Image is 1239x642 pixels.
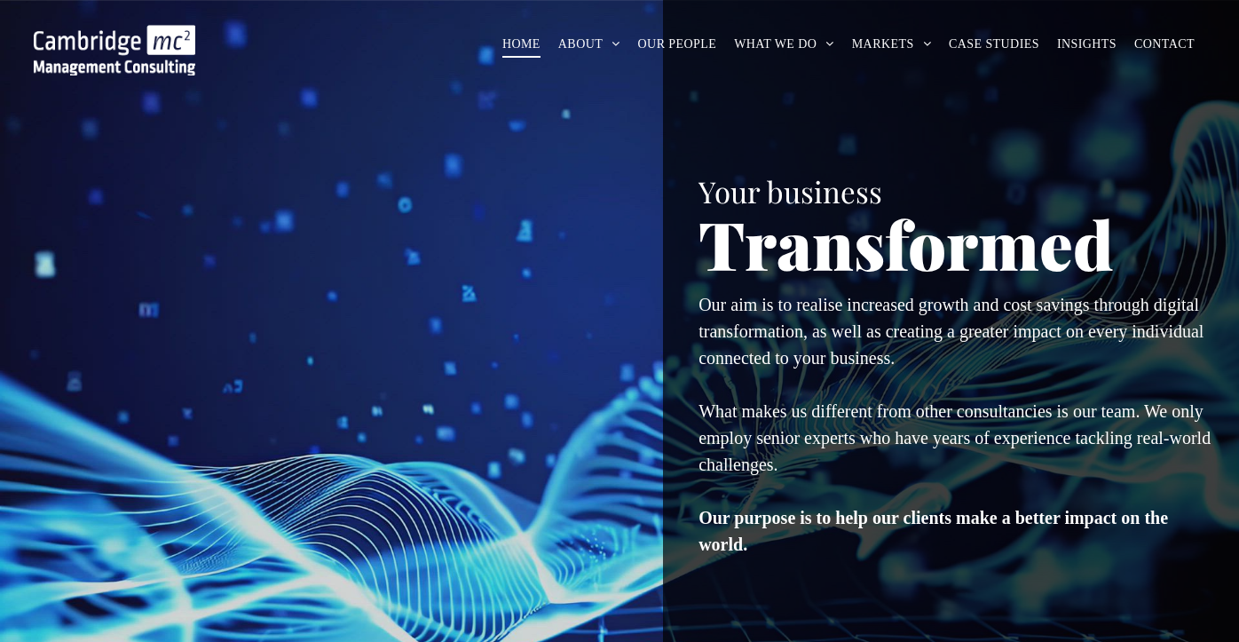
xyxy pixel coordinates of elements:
a: OUR PEOPLE [629,30,726,58]
a: MARKETS [843,30,940,58]
img: Go to Homepage [34,25,196,75]
span: What makes us different from other consultancies is our team. We only employ senior experts who h... [698,401,1211,474]
span: Our aim is to realise increased growth and cost savings through digital transformation, as well a... [698,295,1203,368]
span: Your business [698,171,882,210]
span: Transformed [698,199,1114,288]
a: WHAT WE DO [725,30,843,58]
strong: Our purpose is to help our clients make a better impact on the world. [698,508,1168,554]
a: CASE STUDIES [940,30,1048,58]
a: CONTACT [1125,30,1203,58]
a: ABOUT [549,30,629,58]
a: INSIGHTS [1048,30,1125,58]
a: HOME [493,30,549,58]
